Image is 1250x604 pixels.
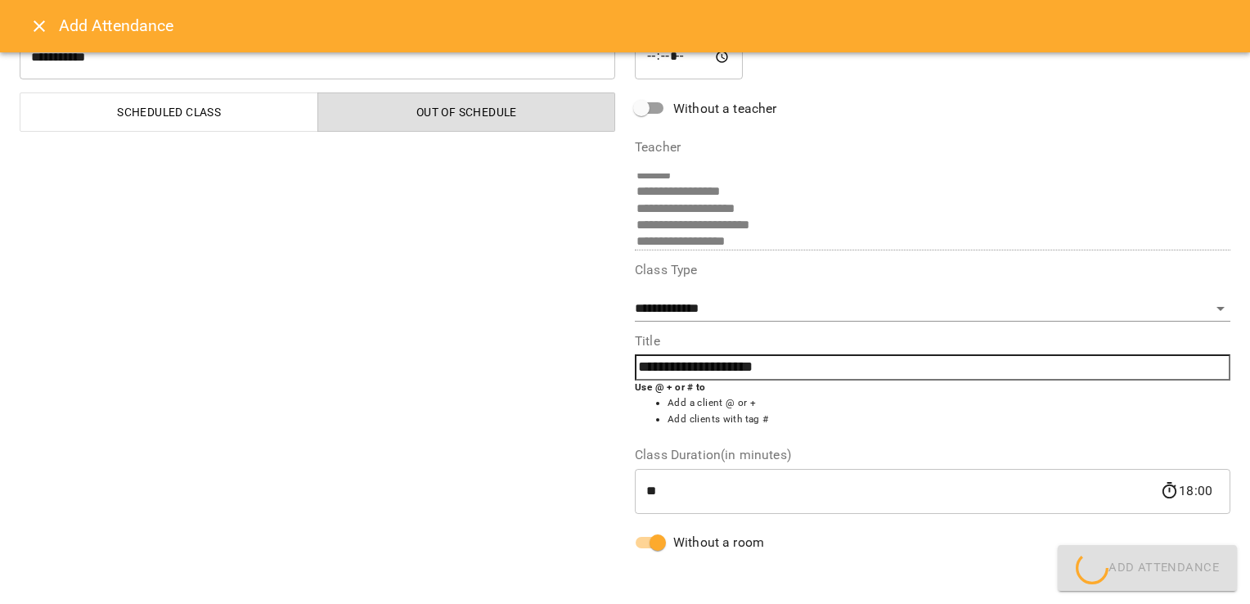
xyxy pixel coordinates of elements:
h6: Add Attendance [59,13,1230,38]
li: Add clients with tag # [668,412,1230,428]
span: Without a room [673,533,764,552]
button: Scheduled class [20,92,318,132]
label: Class Type [635,264,1230,277]
button: Close [20,7,59,46]
label: Teacher [635,141,1230,154]
li: Add a client @ or + [668,395,1230,412]
label: Title [635,335,1230,348]
span: Out of Schedule [328,102,606,122]
b: Use @ + or # to [635,381,706,393]
button: Out of Schedule [317,92,616,132]
label: Class Duration(in minutes) [635,448,1230,462]
span: Scheduled class [30,102,308,122]
span: Without a teacher [673,99,777,119]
